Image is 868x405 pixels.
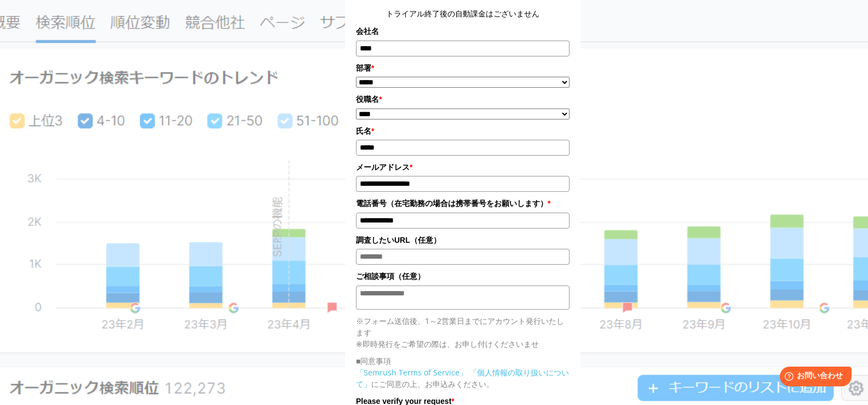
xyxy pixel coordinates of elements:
label: 会社名 [356,25,570,37]
iframe: Help widget launcher [771,362,856,393]
label: 氏名 [356,125,570,137]
label: メールアドレス [356,161,570,173]
a: 「個人情報の取り扱いについて」 [356,367,569,389]
label: 電話番号（在宅勤務の場合は携帯番号をお願いします） [356,197,570,209]
center: トライアル終了後の自動課金はございません [356,8,570,20]
label: 調査したいURL（任意） [356,234,570,246]
label: 部署 [356,62,570,74]
label: ご相談事項（任意） [356,270,570,282]
p: ■同意事項 [356,355,570,367]
p: にご同意の上、お申込みください。 [356,367,570,390]
a: 「Semrush Terms of Service」 [356,367,467,378]
label: 役職名 [356,93,570,105]
p: ※フォーム送信後、1～2営業日までにアカウント発行いたします ※即時発行をご希望の際は、お申し付けくださいませ [356,315,570,350]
